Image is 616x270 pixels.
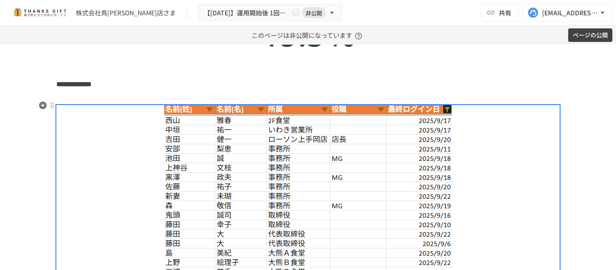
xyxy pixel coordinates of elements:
[499,8,511,18] span: 共有
[481,4,519,22] button: 共有
[11,5,69,20] img: mMP1OxWUAhQbsRWCurg7vIHe5HqDpP7qZo7fRoNLXQh
[542,7,598,18] div: [EMAIL_ADDRESS][DOMAIN_NAME]
[76,8,176,18] div: 株式会社鳥[PERSON_NAME]店さま
[198,4,342,22] button: 【[DATE]】運用開始後 1回目振り返りミーティング非公開
[252,26,365,45] p: このページは非公開になっています
[302,8,326,18] span: 非公開
[204,7,290,18] span: 【[DATE]】運用開始後 1回目振り返りミーティング
[568,28,612,42] button: ページの公開
[522,4,612,22] button: [EMAIL_ADDRESS][DOMAIN_NAME]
